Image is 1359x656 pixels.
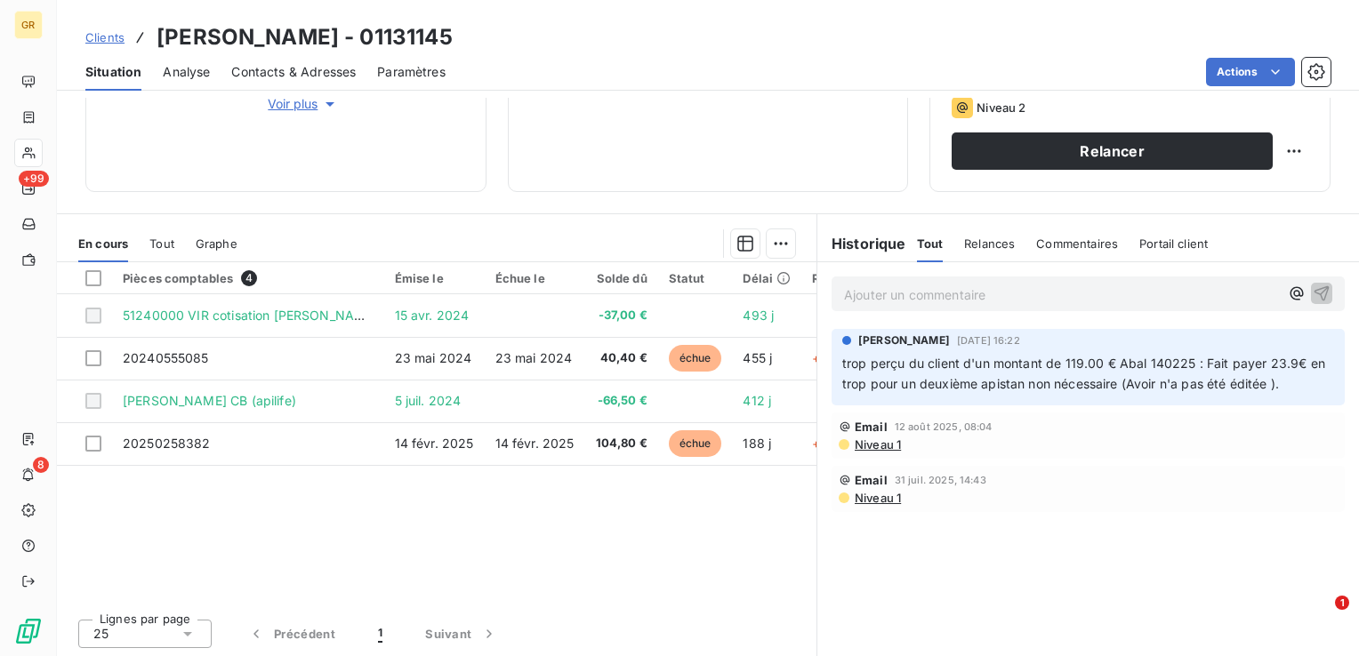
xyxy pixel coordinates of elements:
[977,100,1025,115] span: Niveau 2
[93,625,109,643] span: 25
[596,271,647,285] div: Solde dû
[163,63,210,81] span: Analyse
[395,271,474,285] div: Émise le
[378,625,382,643] span: 1
[596,349,647,367] span: 40,40 €
[85,30,125,44] span: Clients
[1299,596,1341,638] iframe: Intercom live chat
[495,271,575,285] div: Échue le
[812,436,848,451] span: +188 j
[395,393,462,408] span: 5 juil. 2024
[395,308,470,323] span: 15 avr. 2024
[157,21,453,53] h3: [PERSON_NAME] - 01131145
[1036,236,1118,251] span: Commentaires
[85,28,125,46] a: Clients
[743,350,772,365] span: 455 j
[231,63,356,81] span: Contacts & Adresses
[241,270,257,286] span: 4
[123,308,378,323] span: 51240000 VIR cotisation [PERSON_NAME]
[853,491,901,505] span: Niveau 1
[895,421,993,432] span: 12 août 2025, 08:04
[817,233,906,254] h6: Historique
[14,617,43,645] img: Logo LeanPay
[842,356,1329,391] span: trop perçu du client d'un montant de 119.00 € Abal 140225 : Fait payer 23.9€ en trop pour un deux...
[395,436,474,451] span: 14 févr. 2025
[895,475,986,485] span: 31 juil. 2025, 14:43
[743,271,791,285] div: Délai
[149,236,174,251] span: Tout
[1335,596,1349,610] span: 1
[357,615,404,652] button: 1
[743,393,771,408] span: 412 j
[123,350,209,365] span: 20240555085
[395,350,472,365] span: 23 mai 2024
[957,335,1020,346] span: [DATE] 16:22
[669,271,722,285] div: Statut
[853,437,901,452] span: Niveau 1
[743,436,771,451] span: 188 j
[404,615,519,652] button: Suivant
[855,420,888,434] span: Email
[812,271,869,285] div: Retard
[596,435,647,452] span: 104,80 €
[1206,58,1295,86] button: Actions
[143,94,464,114] button: Voir plus
[377,63,446,81] span: Paramètres
[952,132,1273,170] button: Relancer
[14,174,42,203] a: +99
[226,615,357,652] button: Précédent
[596,307,647,324] span: -37,00 €
[123,270,374,286] div: Pièces comptables
[743,308,774,323] span: 493 j
[14,11,43,39] div: GR
[123,436,211,451] span: 20250258382
[669,430,722,457] span: échue
[123,393,296,408] span: [PERSON_NAME] CB (apilife)
[33,457,49,473] span: 8
[855,473,888,487] span: Email
[669,345,722,372] span: échue
[268,95,339,113] span: Voir plus
[596,392,647,410] span: -66,50 €
[196,236,237,251] span: Graphe
[812,350,849,365] span: +455 j
[858,332,950,348] span: [PERSON_NAME]
[917,236,944,251] span: Tout
[964,236,1015,251] span: Relances
[495,436,575,451] span: 14 févr. 2025
[85,63,141,81] span: Situation
[78,236,128,251] span: En cours
[495,350,573,365] span: 23 mai 2024
[19,171,49,187] span: +99
[1139,236,1208,251] span: Portail client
